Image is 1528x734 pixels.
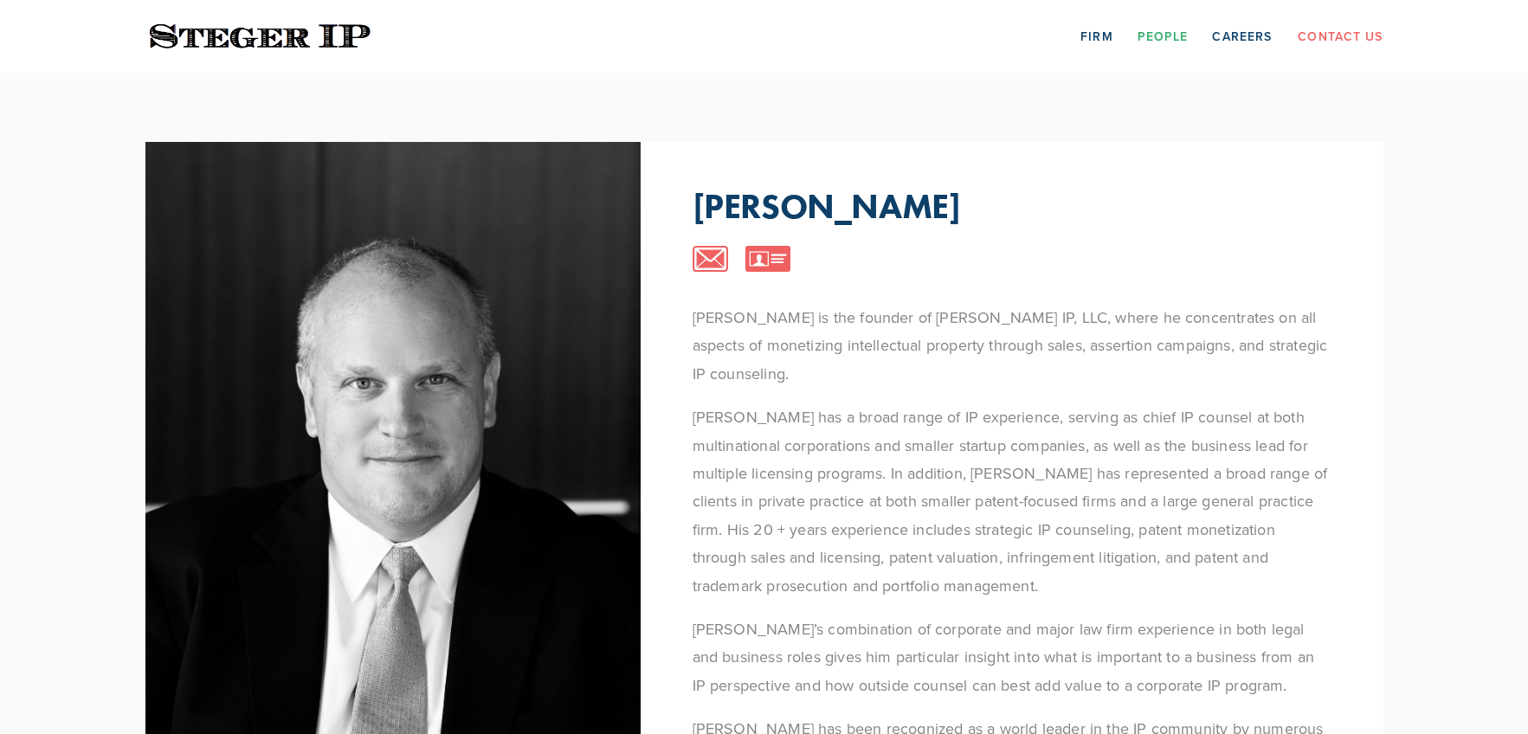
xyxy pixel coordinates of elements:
a: Contact Us [1298,23,1383,49]
p: [PERSON_NAME] [693,185,961,227]
p: [PERSON_NAME] is the founder of [PERSON_NAME] IP, LLC, where he concentrates on all aspects of mo... [693,304,1331,388]
img: vcard-icon [745,246,790,272]
img: Steger IP | Trust. Experience. Results. [145,20,375,54]
img: email-icon [693,246,729,272]
a: Careers [1212,23,1272,49]
p: [PERSON_NAME]’s combination of corporate and major law firm experience in both legal and business... [693,615,1331,699]
a: Firm [1080,23,1112,49]
p: [PERSON_NAME] has a broad range of IP experience, serving as chief IP counsel at both multination... [693,403,1331,600]
a: People [1138,23,1189,49]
